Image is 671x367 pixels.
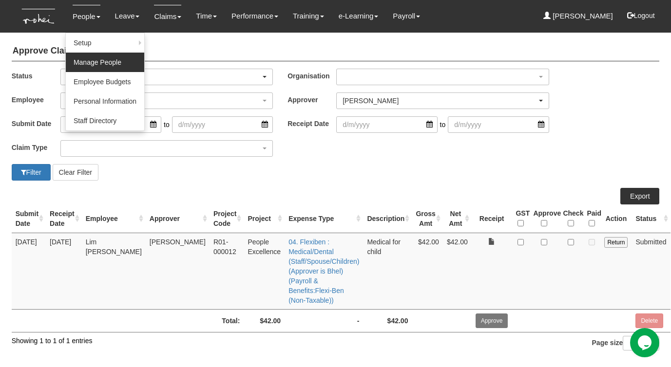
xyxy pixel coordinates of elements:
label: Employee [12,92,60,107]
span: to [438,116,448,133]
a: Leave [115,5,140,27]
td: [DATE] [12,233,46,309]
th: Gross Amt : activate to sort column ascending [412,204,442,233]
th: Check [559,204,583,233]
button: [PERSON_NAME] [336,92,549,109]
th: Description : activate to sort column ascending [363,204,412,233]
td: [DATE] [46,233,82,309]
a: Manage People [66,53,144,72]
iframe: chat widget [630,328,661,357]
th: Paid [583,204,600,233]
td: Submitted [632,233,670,309]
td: $42.00 [443,233,472,309]
label: Claim Type [12,140,60,154]
h4: Approve Claims [12,41,660,61]
button: Filter [12,164,51,181]
input: d/m/yyyy [336,116,437,133]
a: Performance [231,5,278,27]
input: d/m/yyyy [448,116,549,133]
td: Total: [82,309,244,332]
th: Project : activate to sort column ascending [244,204,285,233]
td: Medical for child [363,233,412,309]
label: Page size [592,336,660,350]
a: Setup [66,33,144,53]
th: Submit Date : activate to sort column ascending [12,204,46,233]
td: $42.00 [412,233,442,309]
a: Time [196,5,217,27]
a: 04. Flexiben : Medical/Dental (Staff/Spouse/Children) (Approver is Bhel) (Payroll & Benefits:Flex... [288,238,359,304]
td: - [285,309,363,332]
input: d/m/yyyy [60,116,161,133]
td: [PERSON_NAME] [146,233,210,309]
select: Page size [623,336,659,350]
a: People [73,5,100,28]
label: Status [12,69,60,83]
input: Return [604,237,628,248]
th: Net Amt : activate to sort column ascending [443,204,472,233]
input: d/m/yyyy [172,116,273,133]
a: [PERSON_NAME] [543,5,613,27]
td: People Excellence [244,233,285,309]
button: Logout [620,4,662,27]
a: Employee Budgets [66,72,144,92]
td: Lim [PERSON_NAME] [82,233,146,309]
input: Approve [476,313,508,328]
input: Delete [635,313,663,328]
div: [PERSON_NAME] [343,96,537,106]
a: Staff Directory [66,111,144,130]
th: Status : activate to sort column ascending [632,204,670,233]
a: e-Learning [339,5,379,27]
th: Approve [529,204,559,233]
th: GST [512,204,529,233]
th: Expense Type : activate to sort column ascending [285,204,363,233]
th: Approver : activate to sort column ascending [146,204,210,233]
a: Export [620,188,659,204]
th: Project Code : activate to sort column ascending [210,204,244,233]
label: Organisation [288,69,336,83]
button: Submitted [60,69,273,85]
a: Personal Information [66,92,144,111]
label: Submit Date [12,116,60,130]
span: to [161,116,172,133]
label: Receipt Date [288,116,336,130]
td: R01-000012 [210,233,244,309]
th: Receipt Date : activate to sort column ascending [46,204,82,233]
a: Training [293,5,324,27]
td: $42.00 [244,309,285,332]
th: Action [600,204,632,233]
th: Employee : activate to sort column ascending [82,204,146,233]
label: Approver [288,92,336,107]
td: $42.00 [363,309,412,332]
a: Claims [154,5,181,28]
th: Receipt [472,204,512,233]
a: Payroll [393,5,420,27]
button: Clear Filter [53,164,98,181]
div: Submitted [67,72,261,82]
